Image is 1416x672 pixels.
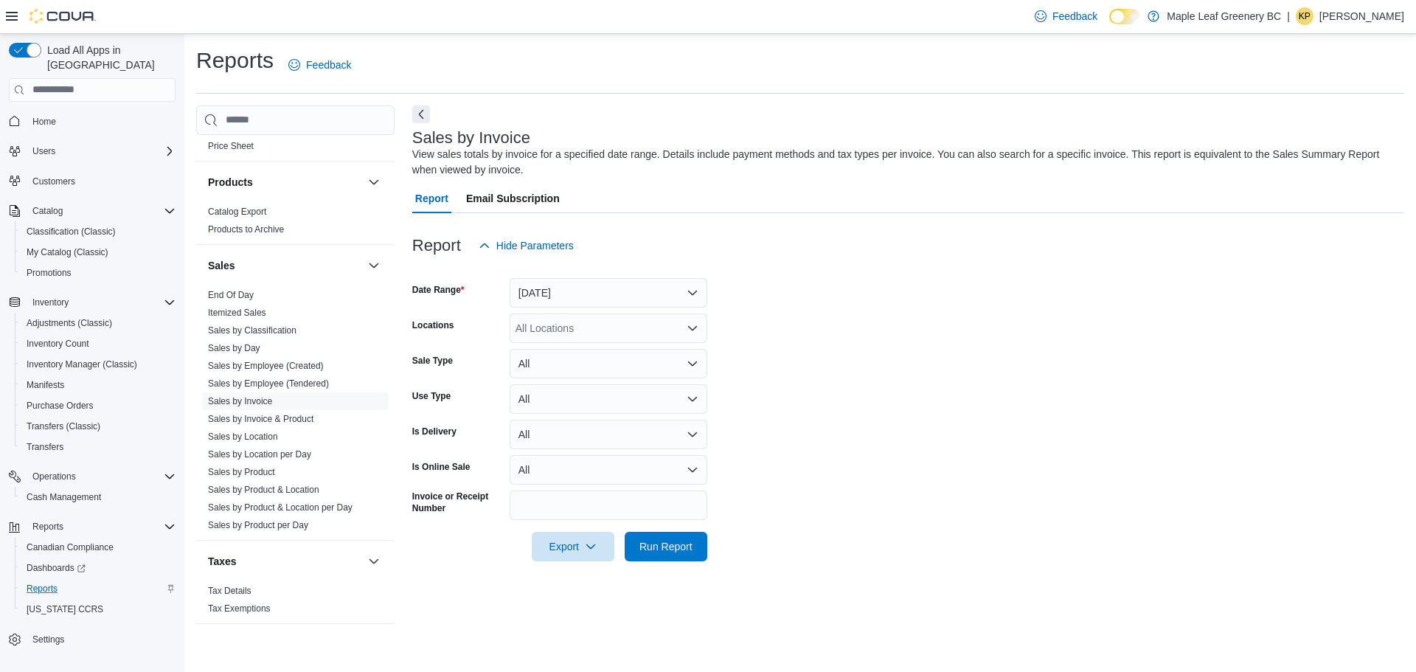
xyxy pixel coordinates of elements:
button: Adjustments (Classic) [15,313,181,333]
button: All [510,455,707,485]
span: Sales by Day [208,342,260,354]
div: Products [196,203,395,244]
a: Sales by Employee (Created) [208,361,324,371]
div: View sales totals by invoice for a specified date range. Details include payment methods and tax ... [412,147,1397,178]
a: Sales by Day [208,343,260,353]
button: Inventory [3,292,181,313]
h1: Reports [196,46,274,75]
span: Home [32,116,56,128]
span: Inventory [27,294,176,311]
span: Sales by Classification [208,325,296,336]
a: Settings [27,631,70,648]
button: Canadian Compliance [15,537,181,558]
button: Transfers [15,437,181,457]
a: Tax Details [208,586,251,596]
button: Open list of options [687,322,698,334]
span: Inventory Count [27,338,89,350]
button: Inventory [27,294,74,311]
span: Tax Details [208,585,251,597]
span: Home [27,112,176,131]
div: Krystle Parsons [1296,7,1313,25]
a: Sales by Invoice [208,396,272,406]
span: Adjustments (Classic) [27,317,112,329]
span: Export [541,532,605,561]
button: [US_STATE] CCRS [15,599,181,620]
span: Reports [21,580,176,597]
a: Sales by Location per Day [208,449,311,460]
span: KP [1299,7,1311,25]
a: Itemized Sales [208,308,266,318]
a: Sales by Product per Day [208,520,308,530]
p: | [1287,7,1290,25]
span: Reports [27,518,176,536]
button: Reports [3,516,181,537]
span: Manifests [27,379,64,391]
span: Load All Apps in [GEOGRAPHIC_DATA] [41,43,176,72]
span: Catalog [27,202,176,220]
a: Dashboards [15,558,181,578]
a: Sales by Product [208,467,275,477]
div: Pricing [196,137,395,161]
a: Catalog Export [208,207,266,217]
a: Classification (Classic) [21,223,122,240]
button: Operations [3,466,181,487]
span: Settings [27,630,176,648]
span: Sales by Invoice [208,395,272,407]
a: Customers [27,173,81,190]
button: Transfers (Classic) [15,416,181,437]
span: Dashboards [21,559,176,577]
a: Tax Exemptions [208,603,271,614]
button: Catalog [3,201,181,221]
span: Run Report [639,539,693,554]
span: Sales by Location per Day [208,448,311,460]
span: Cash Management [21,488,176,506]
span: Catalog Export [208,206,266,218]
button: Operations [27,468,82,485]
span: Users [27,142,176,160]
h3: Sales [208,258,235,273]
span: Inventory Manager (Classic) [21,356,176,373]
label: Is Online Sale [412,461,471,473]
a: Transfers (Classic) [21,418,106,435]
span: Operations [32,471,76,482]
span: Sales by Product [208,466,275,478]
button: Reports [27,518,69,536]
button: All [510,384,707,414]
button: Products [365,173,383,191]
a: End Of Day [208,290,254,300]
div: Sales [196,286,395,540]
button: Run Report [625,532,707,561]
span: Reports [32,521,63,533]
span: Sales by Invoice & Product [208,413,313,425]
button: Hide Parameters [473,231,580,260]
span: Customers [32,176,75,187]
button: Users [3,141,181,162]
span: Hide Parameters [496,238,574,253]
span: Transfers [27,441,63,453]
span: Sales by Employee (Created) [208,360,324,372]
a: Inventory Count [21,335,95,353]
a: Products to Archive [208,224,284,235]
a: [US_STATE] CCRS [21,600,109,618]
label: Sale Type [412,355,453,367]
button: Users [27,142,61,160]
a: Sales by Invoice & Product [208,414,313,424]
span: Classification (Classic) [27,226,116,238]
a: Dashboards [21,559,91,577]
span: Itemized Sales [208,307,266,319]
a: Feedback [1029,1,1103,31]
span: Dark Mode [1109,24,1110,25]
a: Home [27,113,62,131]
button: Next [412,105,430,123]
span: [US_STATE] CCRS [27,603,103,615]
span: Purchase Orders [21,397,176,415]
a: Inventory Manager (Classic) [21,356,143,373]
button: Reports [15,578,181,599]
a: Purchase Orders [21,397,100,415]
span: Price Sheet [208,140,254,152]
span: Transfers (Classic) [21,418,176,435]
label: Use Type [412,390,451,402]
a: Promotions [21,264,77,282]
span: Canadian Compliance [21,538,176,556]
